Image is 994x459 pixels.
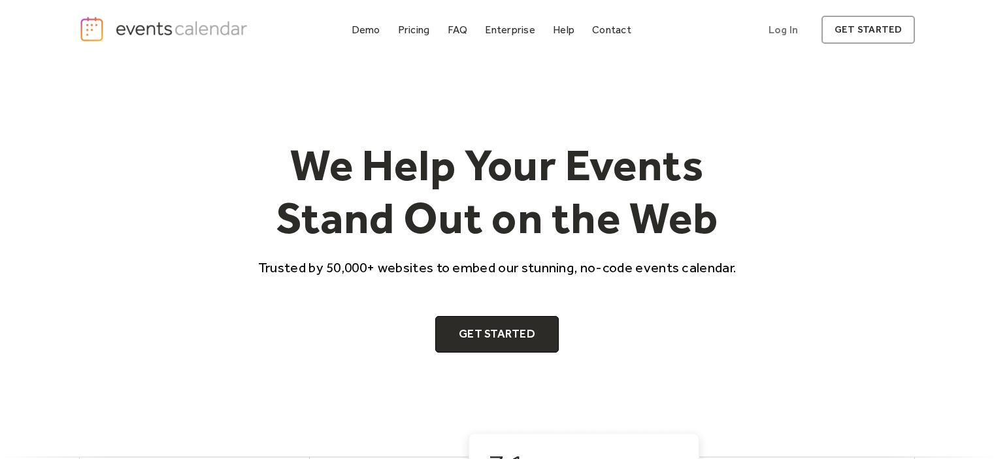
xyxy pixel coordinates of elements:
[592,26,631,33] div: Contact
[480,21,540,39] a: Enterprise
[435,316,559,353] a: Get Started
[587,21,637,39] a: Contact
[246,138,748,245] h1: We Help Your Events Stand Out on the Web
[398,26,430,33] div: Pricing
[548,21,580,39] a: Help
[352,26,380,33] div: Demo
[448,26,468,33] div: FAQ
[755,16,811,44] a: Log In
[821,16,915,44] a: get started
[246,258,748,277] p: Trusted by 50,000+ websites to embed our stunning, no-code events calendar.
[485,26,535,33] div: Enterprise
[346,21,386,39] a: Demo
[393,21,435,39] a: Pricing
[553,26,574,33] div: Help
[442,21,473,39] a: FAQ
